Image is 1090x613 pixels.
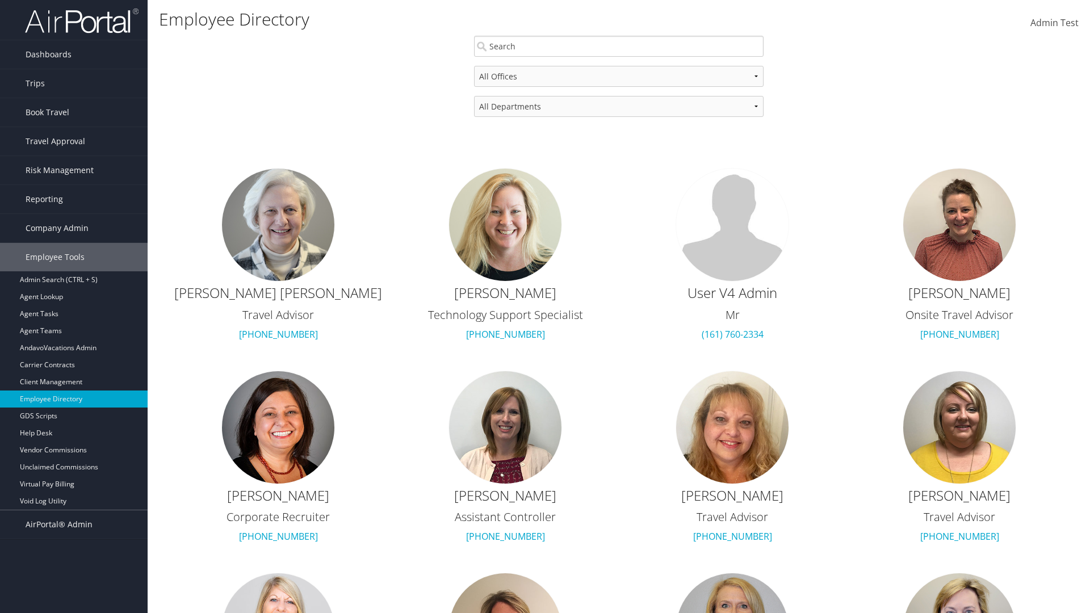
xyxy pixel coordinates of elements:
img: airportal-logo.png [25,7,139,34]
span: Dashboards [26,40,72,69]
h3: Mr [624,307,840,323]
a: [PHONE_NUMBER] [466,328,545,341]
img: wendy-black.jpg [448,371,562,484]
img: venessa-alvey.jpg [903,168,1016,282]
img: lanea-blosser.jpg [676,371,789,484]
span: AirPortal® Admin [26,510,93,539]
span: Book Travel [26,98,69,127]
span: Travel Approval [26,127,85,156]
img: mandi-bollinger.jpg [903,371,1016,484]
span: Company Admin [26,214,89,242]
span: Reporting [26,185,63,213]
h2: [PERSON_NAME] [624,486,840,505]
h3: Technology Support Specialist [397,307,613,323]
a: [PHONE_NUMBER] [920,328,999,341]
img: caroline-abele.jpg [221,168,335,282]
img: cherise-benson.jpg [221,371,335,484]
img: sara-adams.jpg [448,168,562,282]
h2: [PERSON_NAME] [397,486,613,505]
a: [PHONE_NUMBER] [920,530,999,543]
span: Employee Tools [26,243,85,271]
h2: [PERSON_NAME] [852,283,1067,303]
a: [PHONE_NUMBER] [239,328,318,341]
h3: Corporate Recruiter [170,509,386,525]
h2: [PERSON_NAME] [397,283,613,303]
a: [PHONE_NUMBER] [239,530,318,543]
h2: User V4 Admin [624,283,840,303]
h3: Travel Advisor [624,509,840,525]
span: Risk Management [26,156,94,184]
input: Search [474,36,764,57]
a: Admin Test [1030,6,1079,41]
h2: [PERSON_NAME] [852,486,1067,505]
h3: Onsite Travel Advisor [852,307,1067,323]
h2: [PERSON_NAME] [170,486,386,505]
span: Trips [26,69,45,98]
h3: Travel Advisor [852,509,1067,525]
h3: Assistant Controller [397,509,613,525]
span: Admin Test [1030,16,1079,29]
a: [PHONE_NUMBER] [693,530,772,543]
h2: [PERSON_NAME] [PERSON_NAME] [170,283,386,303]
img: default.jpg [676,168,789,282]
a: (161) 760-2334 [702,328,764,341]
h1: Employee Directory [159,7,772,31]
h3: Travel Advisor [170,307,386,323]
a: [PHONE_NUMBER] [466,530,545,543]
